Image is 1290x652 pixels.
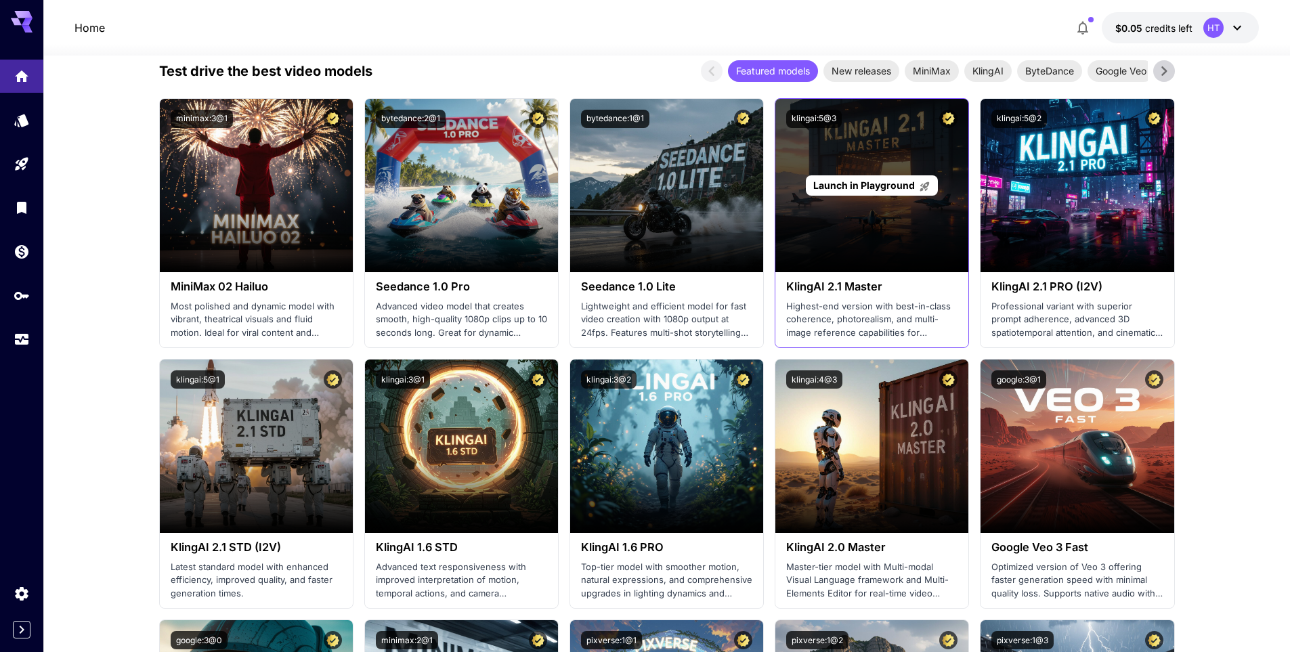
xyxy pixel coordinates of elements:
[529,631,547,649] button: Certified Model – Vetted for best performance and includes a commercial license.
[581,561,752,601] p: Top-tier model with smoother motion, natural expressions, and comprehensive upgrades in lighting ...
[786,280,958,293] h3: KlingAI 2.1 Master
[1115,22,1145,34] span: $0.05
[1088,60,1155,82] div: Google Veo
[376,631,438,649] button: minimax:2@1
[1102,12,1259,43] button: $0.05HT
[823,60,899,82] div: New releases
[991,110,1047,128] button: klingai:5@2
[171,561,342,601] p: Latest standard model with enhanced efficiency, improved quality, and faster generation times.
[14,287,30,304] div: API Keys
[14,64,30,81] div: Home
[581,280,752,293] h3: Seedance 1.0 Lite
[964,60,1012,82] div: KlingAI
[786,300,958,340] p: Highest-end version with best-in-class coherence, photorealism, and multi-image reference capabil...
[74,20,105,36] a: Home
[1145,631,1163,649] button: Certified Model – Vetted for best performance and includes a commercial license.
[939,370,958,389] button: Certified Model – Vetted for best performance and includes a commercial license.
[570,360,763,533] img: alt
[728,64,818,78] span: Featured models
[786,541,958,554] h3: KlingAI 2.0 Master
[74,20,105,36] nav: breadcrumb
[14,156,30,173] div: Playground
[171,110,233,128] button: minimax:3@1
[581,370,637,389] button: klingai:3@2
[905,60,959,82] div: MiniMax
[160,99,353,272] img: alt
[160,360,353,533] img: alt
[14,243,30,260] div: Wallet
[376,370,430,389] button: klingai:3@1
[939,631,958,649] button: Certified Model – Vetted for best performance and includes a commercial license.
[981,99,1174,272] img: alt
[991,561,1163,601] p: Optimized version of Veo 3 offering faster generation speed with minimal quality loss. Supports n...
[786,561,958,601] p: Master-tier model with Multi-modal Visual Language framework and Multi-Elements Editor for real-t...
[376,541,547,554] h3: KlingAI 1.6 STD
[365,99,558,272] img: alt
[365,360,558,533] img: alt
[581,110,649,128] button: bytedance:1@1
[991,370,1046,389] button: google:3@1
[171,541,342,554] h3: KlingAI 2.1 STD (I2V)
[786,110,842,128] button: klingai:5@3
[581,541,752,554] h3: KlingAI 1.6 PRO
[775,360,968,533] img: alt
[171,631,228,649] button: google:3@0
[734,370,752,389] button: Certified Model – Vetted for best performance and includes a commercial license.
[581,631,642,649] button: pixverse:1@1
[1145,22,1192,34] span: credits left
[1017,64,1082,78] span: ByteDance
[171,280,342,293] h3: MiniMax 02 Hailuo
[324,370,342,389] button: Certified Model – Vetted for best performance and includes a commercial license.
[806,175,938,196] a: Launch in Playground
[991,631,1054,649] button: pixverse:1@3
[786,631,848,649] button: pixverse:1@2
[376,561,547,601] p: Advanced text responsiveness with improved interpretation of motion, temporal actions, and camera...
[1145,370,1163,389] button: Certified Model – Vetted for best performance and includes a commercial license.
[529,110,547,128] button: Certified Model – Vetted for best performance and includes a commercial license.
[728,60,818,82] div: Featured models
[964,64,1012,78] span: KlingAI
[324,110,342,128] button: Certified Model – Vetted for best performance and includes a commercial license.
[991,541,1163,554] h3: Google Veo 3 Fast
[734,631,752,649] button: Certified Model – Vetted for best performance and includes a commercial license.
[1017,60,1082,82] div: ByteDance
[939,110,958,128] button: Certified Model – Vetted for best performance and includes a commercial license.
[734,110,752,128] button: Certified Model – Vetted for best performance and includes a commercial license.
[991,280,1163,293] h3: KlingAI 2.1 PRO (I2V)
[529,370,547,389] button: Certified Model – Vetted for best performance and includes a commercial license.
[1088,64,1155,78] span: Google Veo
[981,360,1174,533] img: alt
[570,99,763,272] img: alt
[813,179,915,191] span: Launch in Playground
[905,64,959,78] span: MiniMax
[159,61,372,81] p: Test drive the best video models
[376,280,547,293] h3: Seedance 1.0 Pro
[171,370,225,389] button: klingai:5@1
[13,621,30,638] button: Expand sidebar
[14,199,30,216] div: Library
[376,110,446,128] button: bytedance:2@1
[14,112,30,129] div: Models
[14,327,30,344] div: Usage
[1145,110,1163,128] button: Certified Model – Vetted for best performance and includes a commercial license.
[823,64,899,78] span: New releases
[991,300,1163,340] p: Professional variant with superior prompt adherence, advanced 3D spatiotemporal attention, and ci...
[581,300,752,340] p: Lightweight and efficient model for fast video creation with 1080p output at 24fps. Features mult...
[171,300,342,340] p: Most polished and dynamic model with vibrant, theatrical visuals and fluid motion. Ideal for vira...
[14,585,30,602] div: Settings
[324,631,342,649] button: Certified Model – Vetted for best performance and includes a commercial license.
[786,370,842,389] button: klingai:4@3
[376,300,547,340] p: Advanced video model that creates smooth, high-quality 1080p clips up to 10 seconds long. Great f...
[1203,18,1224,38] div: HT
[1115,21,1192,35] div: $0.05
